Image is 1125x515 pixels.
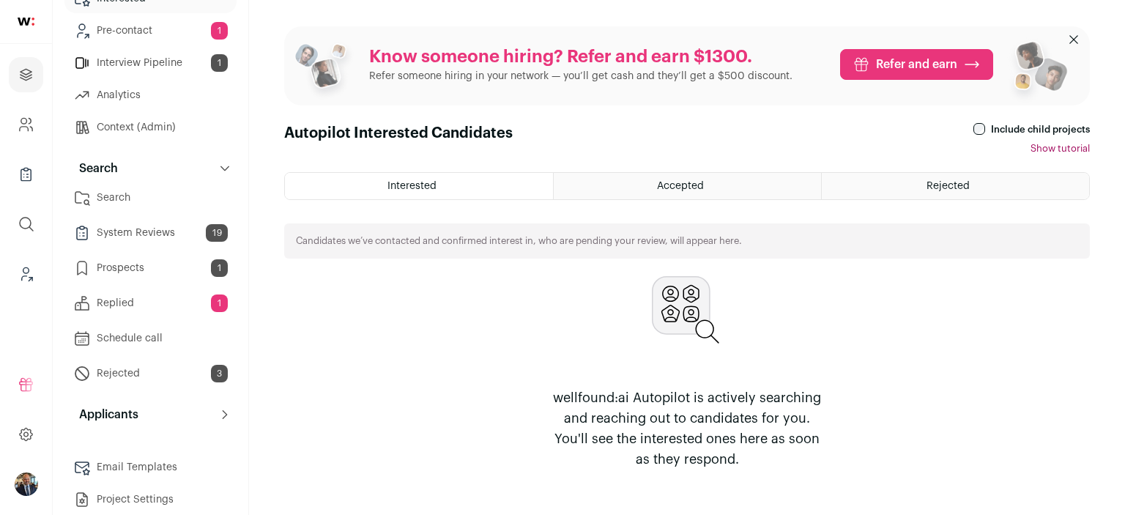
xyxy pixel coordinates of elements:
label: Include child projects [991,124,1090,136]
a: Prospects1 [64,253,237,283]
a: Company Lists [9,157,43,192]
p: Know someone hiring? Refer and earn $1300. [369,45,792,69]
p: wellfound:ai Autopilot is actively searching and reaching out to candidates for you. You'll see t... [546,388,828,470]
a: Project Settings [64,485,237,514]
p: Candidates we’ve contacted and confirmed interest in, who are pending your review, will appear here. [296,235,742,247]
span: 1 [211,294,228,312]
a: Search [64,183,237,212]
a: Leads (Backoffice) [9,256,43,292]
button: Applicants [64,400,237,429]
img: referral_people_group_2-7c1ec42c15280f3369c0665c33c00ed472fd7f6af9dd0ec46c364f9a93ccf9a4.png [1005,35,1069,105]
a: Email Templates [64,453,237,482]
a: Pre-contact1 [64,16,237,45]
span: 3 [211,365,228,382]
img: referral_people_group_1-3817b86375c0e7f77b15e9e1740954ef64e1f78137dd7e9f4ff27367cb2cd09a.png [293,38,357,103]
p: Refer someone hiring in your network — you’ll get cash and they’ll get a $500 discount. [369,69,792,84]
a: Refer and earn [840,49,993,80]
span: Interested [387,181,437,191]
a: Rejected [822,173,1089,199]
a: System Reviews19 [64,218,237,248]
span: Accepted [657,181,704,191]
span: 19 [206,224,228,242]
a: Projects [9,57,43,92]
img: wellfound-shorthand-0d5821cbd27db2630d0214b213865d53afaa358527fdda9d0ea32b1df1b89c2c.svg [18,18,34,26]
span: 1 [211,22,228,40]
button: Open dropdown [15,473,38,496]
a: Schedule call [64,324,237,353]
a: Context (Admin) [64,113,237,142]
a: Rejected3 [64,359,237,388]
button: Search [64,154,237,183]
p: Applicants [70,406,138,423]
span: Rejected [927,181,970,191]
a: Accepted [554,173,821,199]
a: Interview Pipeline1 [64,48,237,78]
span: 1 [211,259,228,277]
button: Show tutorial [1031,143,1090,155]
span: 1 [211,54,228,72]
h1: Autopilot Interested Candidates [284,123,513,155]
a: Replied1 [64,289,237,318]
a: Analytics [64,81,237,110]
img: 18202275-medium_jpg [15,473,38,496]
a: Company and ATS Settings [9,107,43,142]
p: Search [70,160,118,177]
